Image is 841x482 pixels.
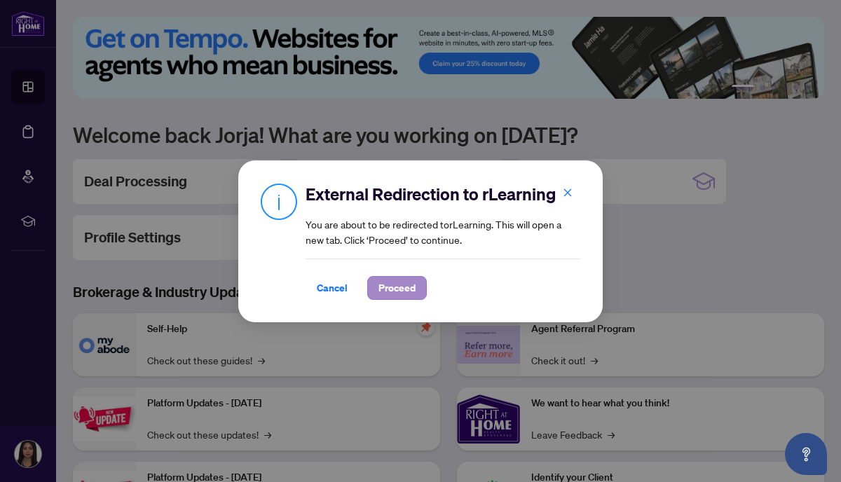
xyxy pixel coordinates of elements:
button: Proceed [367,276,427,300]
div: You are about to be redirected to rLearning . This will open a new tab. Click ‘Proceed’ to continue. [306,183,580,300]
span: close [563,188,573,198]
span: Proceed [378,277,416,299]
button: Open asap [785,433,827,475]
span: Cancel [317,277,348,299]
button: Cancel [306,276,359,300]
img: Info Icon [261,183,297,220]
h2: External Redirection to rLearning [306,183,580,205]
